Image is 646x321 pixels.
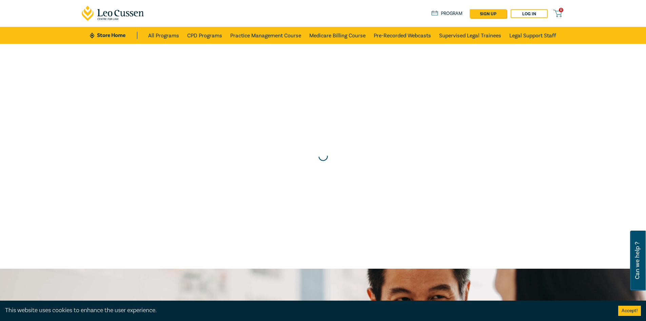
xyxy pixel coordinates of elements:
span: Can we help ? [634,235,641,286]
button: Accept cookies [618,306,641,316]
a: Supervised Legal Trainees [439,27,501,44]
a: Legal Support Staff [509,27,556,44]
a: Log in [511,9,548,18]
a: Pre-Recorded Webcasts [374,27,431,44]
a: Medicare Billing Course [309,27,366,44]
span: 0 [559,8,563,12]
a: CPD Programs [187,27,222,44]
a: sign up [470,9,507,18]
a: Program [431,10,463,17]
a: Practice Management Course [230,27,301,44]
a: All Programs [148,27,179,44]
a: Store Home [90,32,137,39]
div: This website uses cookies to enhance the user experience. [5,306,608,315]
